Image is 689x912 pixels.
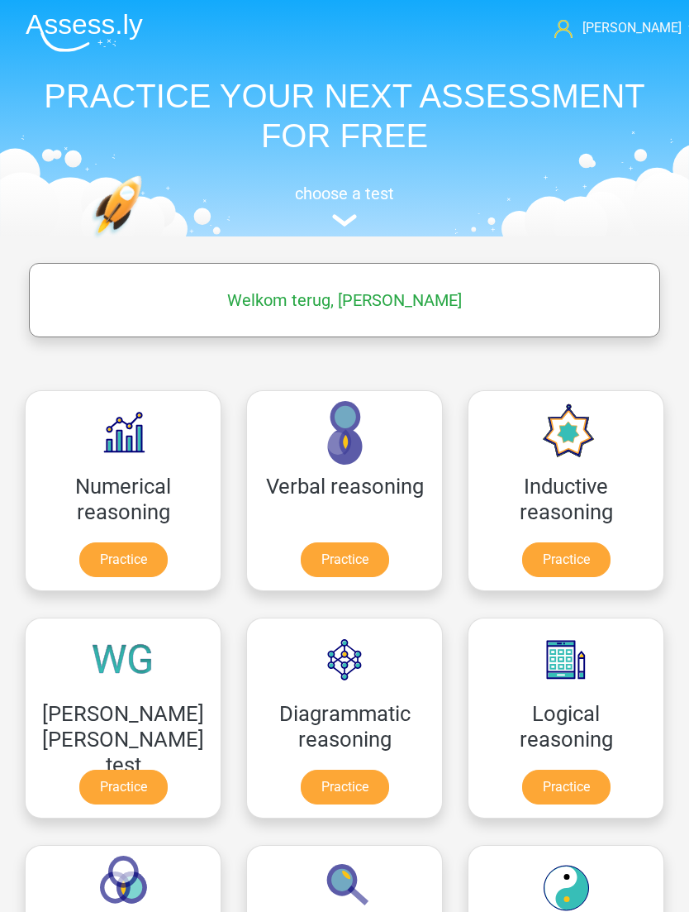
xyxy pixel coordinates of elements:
a: Practice [79,770,168,805]
h5: Welkom terug, [PERSON_NAME] [37,290,652,310]
a: Practice [522,770,611,805]
a: Practice [301,770,389,805]
a: Practice [301,542,389,577]
a: [PERSON_NAME] [554,18,677,38]
img: assessment [332,214,357,227]
a: choose a test [12,184,677,227]
span: [PERSON_NAME] [582,20,682,36]
h1: PRACTICE YOUR NEXT ASSESSMENT FOR FREE [12,76,677,155]
a: Practice [522,542,611,577]
img: Assessly [26,13,143,52]
h5: choose a test [12,184,677,203]
a: Practice [79,542,168,577]
img: practice [92,175,198,306]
